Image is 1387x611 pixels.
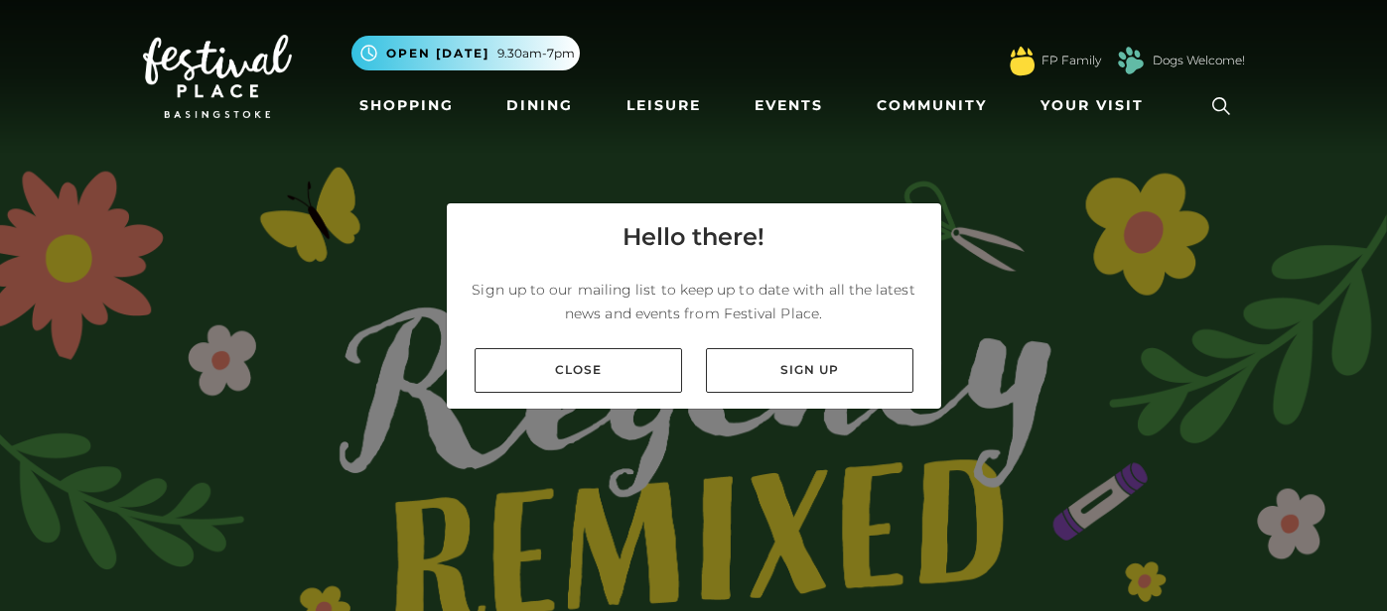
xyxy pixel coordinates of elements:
[1153,52,1245,69] a: Dogs Welcome!
[1033,87,1162,124] a: Your Visit
[351,87,462,124] a: Shopping
[351,36,580,70] button: Open [DATE] 9.30am-7pm
[143,35,292,118] img: Festival Place Logo
[386,45,489,62] span: Open [DATE]
[463,278,925,325] p: Sign up to our mailing list to keep up to date with all the latest news and events from Festival ...
[619,87,709,124] a: Leisure
[706,348,913,393] a: Sign up
[747,87,831,124] a: Events
[475,348,682,393] a: Close
[1040,95,1144,116] span: Your Visit
[623,219,764,255] h4: Hello there!
[869,87,995,124] a: Community
[498,87,581,124] a: Dining
[1041,52,1101,69] a: FP Family
[497,45,575,62] span: 9.30am-7pm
